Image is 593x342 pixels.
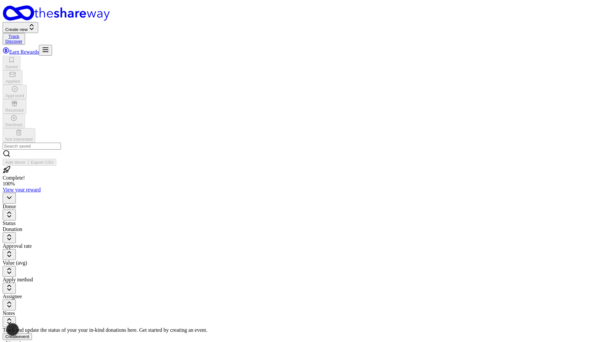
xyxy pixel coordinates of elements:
div: Applied [5,79,20,84]
div: Received [5,108,24,113]
button: Createevent [3,333,32,340]
div: Assignee [3,294,590,299]
div: Not interested [5,137,33,142]
input: Search saved [3,143,61,150]
div: 100 % [3,181,590,187]
a: View your reward [3,187,41,192]
div: Approval rate [3,243,590,249]
div: Complete! [3,175,590,187]
span: Create new [5,27,28,32]
a: Discover [5,39,22,44]
div: Declined [5,122,22,127]
button: Add donor [3,159,28,166]
button: Export CSV [28,159,57,166]
div: Apply method [3,277,590,283]
button: TrackDiscover [3,33,25,45]
div: Notes [3,310,590,316]
button: Received [3,99,26,114]
div: Status [3,220,590,226]
div: Approved [5,93,24,98]
div: Donation [3,226,590,232]
div: Donor [3,204,590,210]
div: Track and update the status of your your in-kind donations here. Get started by creating an event. [3,327,590,333]
a: Earn Rewards [3,49,39,55]
button: Applied [3,70,22,85]
a: Track [9,34,19,39]
button: Not interested [3,128,35,143]
button: Declined [3,114,25,128]
a: Home [3,5,590,22]
button: Approved [3,85,27,99]
div: Saved [5,64,18,69]
button: Create new [3,22,38,33]
div: Value (avg) [3,260,590,266]
button: Saved [3,56,20,70]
